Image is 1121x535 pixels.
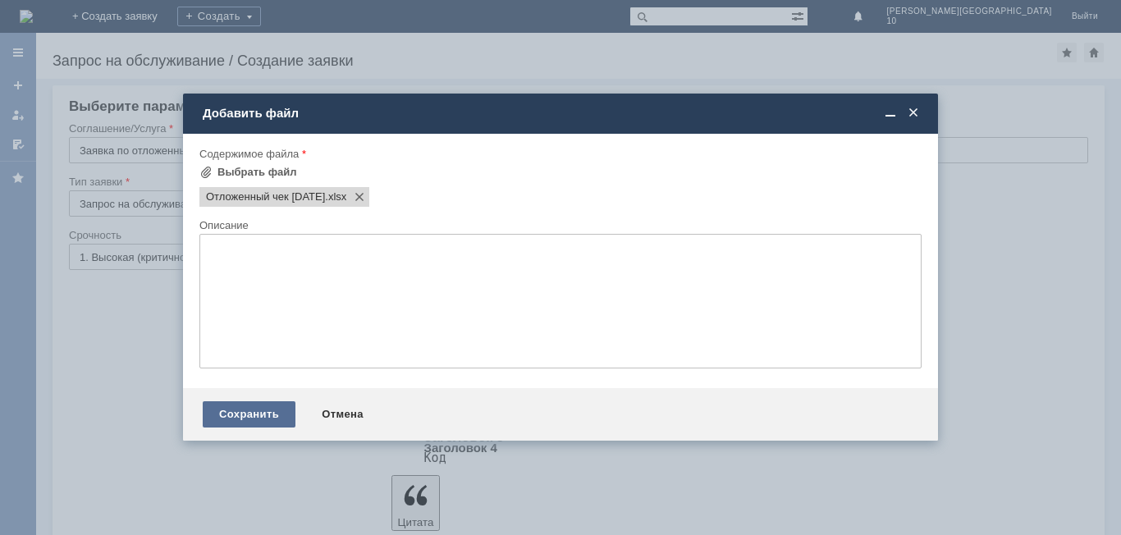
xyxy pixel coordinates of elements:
div: Содержимое файла [199,149,918,159]
div: Добавить файл [203,106,922,121]
span: Свернуть (Ctrl + M) [882,106,899,121]
span: Закрыть [905,106,922,121]
div: просьба удалить [7,7,240,20]
span: Отложенный чек 03.10.2025 г.xlsx [206,190,325,203]
div: Выбрать файл [217,166,297,179]
span: Отложенный чек 03.10.2025 г.xlsx [325,190,346,203]
div: Описание [199,220,918,231]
